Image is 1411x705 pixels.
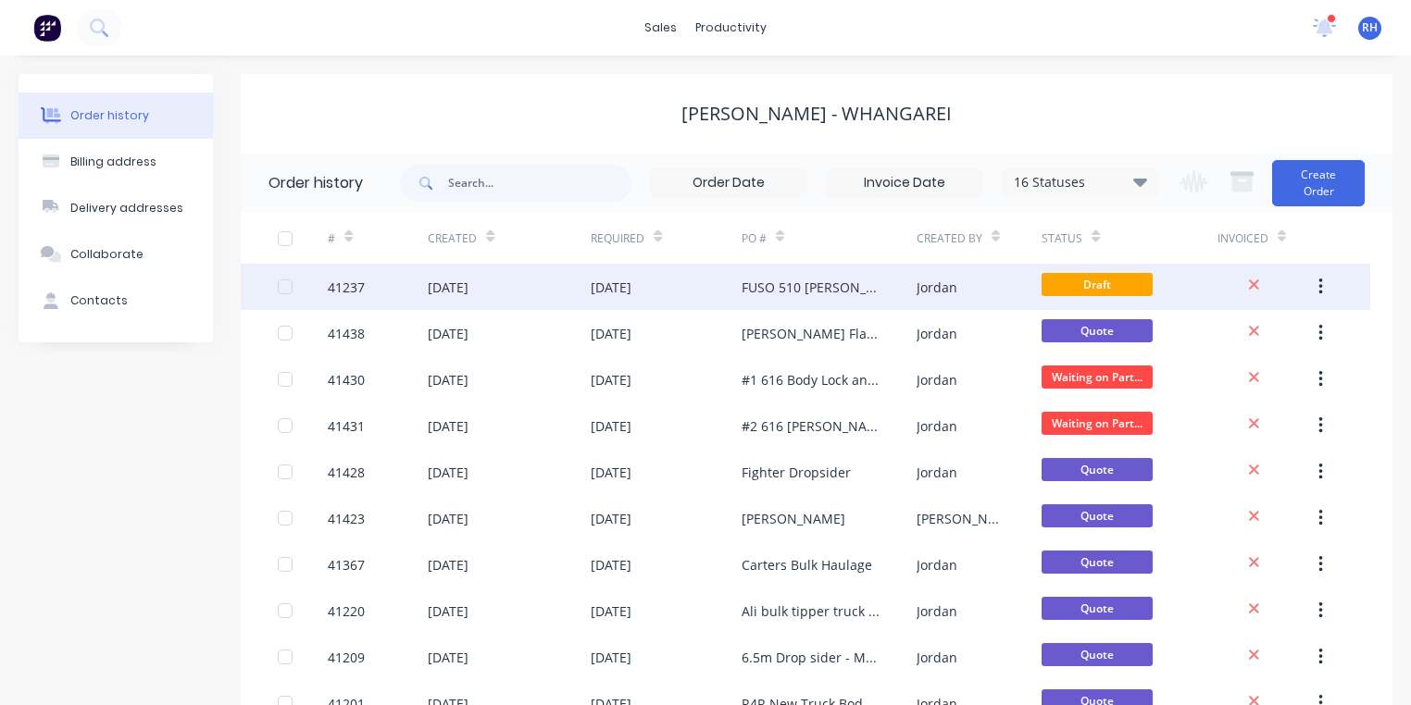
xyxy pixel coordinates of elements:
[1042,458,1153,481] span: Quote
[1042,597,1153,620] span: Quote
[1042,643,1153,666] span: Quote
[1042,504,1153,527] span: Quote
[591,416,631,436] div: [DATE]
[328,324,365,343] div: 41438
[1042,550,1153,574] span: Quote
[591,555,631,575] div: [DATE]
[591,370,631,390] div: [DATE]
[428,601,468,621] div: [DATE]
[917,278,957,297] div: Jordan
[70,154,156,170] div: Billing address
[268,172,363,194] div: Order history
[19,93,213,139] button: Order history
[428,648,468,667] div: [DATE]
[19,139,213,185] button: Billing address
[742,648,880,667] div: 6.5m Drop sider - Merc
[917,648,957,667] div: Jordan
[917,324,957,343] div: Jordan
[917,230,982,247] div: Created By
[428,230,477,247] div: Created
[917,416,957,436] div: Jordan
[1272,160,1365,206] button: Create Order
[742,416,880,436] div: #2 616 [PERSON_NAME] with Body Lock and Load Anchorage
[742,555,872,575] div: Carters Bulk Haulage
[827,169,982,197] input: Invoice Date
[591,230,644,247] div: Required
[742,370,880,390] div: #1 616 Body Lock and Load Anchorage
[70,246,144,263] div: Collaborate
[591,601,631,621] div: [DATE]
[681,103,952,125] div: [PERSON_NAME] - Whangarei
[19,185,213,231] button: Delivery addresses
[742,278,880,297] div: FUSO 510 [PERSON_NAME] PO 825751
[328,230,335,247] div: #
[33,14,61,42] img: Factory
[328,213,428,264] div: #
[328,509,365,528] div: 41423
[917,601,957,621] div: Jordan
[428,509,468,528] div: [DATE]
[448,165,631,202] input: Search...
[742,324,880,343] div: [PERSON_NAME] Flatdeck with Toolbox
[328,555,365,575] div: 41367
[742,463,851,482] div: Fighter Dropsider
[917,509,1005,528] div: [PERSON_NAME]
[1217,213,1317,264] div: Invoiced
[591,648,631,667] div: [DATE]
[917,463,957,482] div: Jordan
[70,107,149,124] div: Order history
[428,463,468,482] div: [DATE]
[328,278,365,297] div: 41237
[328,601,365,621] div: 41220
[328,370,365,390] div: 41430
[328,416,365,436] div: 41431
[428,370,468,390] div: [DATE]
[428,416,468,436] div: [DATE]
[1362,19,1378,36] span: RH
[1003,172,1158,192] div: 16 Statuses
[917,213,1042,264] div: Created By
[1042,230,1082,247] div: Status
[19,278,213,324] button: Contacts
[917,555,957,575] div: Jordan
[1042,273,1153,296] span: Draft
[328,648,365,667] div: 41209
[19,231,213,278] button: Collaborate
[1042,213,1217,264] div: Status
[428,278,468,297] div: [DATE]
[1042,319,1153,342] span: Quote
[328,463,365,482] div: 41428
[917,370,957,390] div: Jordan
[1042,412,1153,435] span: Waiting on Part...
[591,278,631,297] div: [DATE]
[591,463,631,482] div: [DATE]
[428,213,591,264] div: Created
[591,324,631,343] div: [DATE]
[428,555,468,575] div: [DATE]
[428,324,468,343] div: [DATE]
[591,509,631,528] div: [DATE]
[70,200,183,216] div: Delivery addresses
[1217,230,1268,247] div: Invoiced
[70,292,128,309] div: Contacts
[742,509,845,528] div: [PERSON_NAME]
[742,213,917,264] div: PO #
[591,213,741,264] div: Required
[742,601,880,621] div: Ali bulk tipper truck and trailer - V2
[635,14,686,42] div: sales
[742,230,767,247] div: PO #
[686,14,776,42] div: productivity
[651,169,806,197] input: Order Date
[1042,365,1153,389] span: Waiting on Part...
